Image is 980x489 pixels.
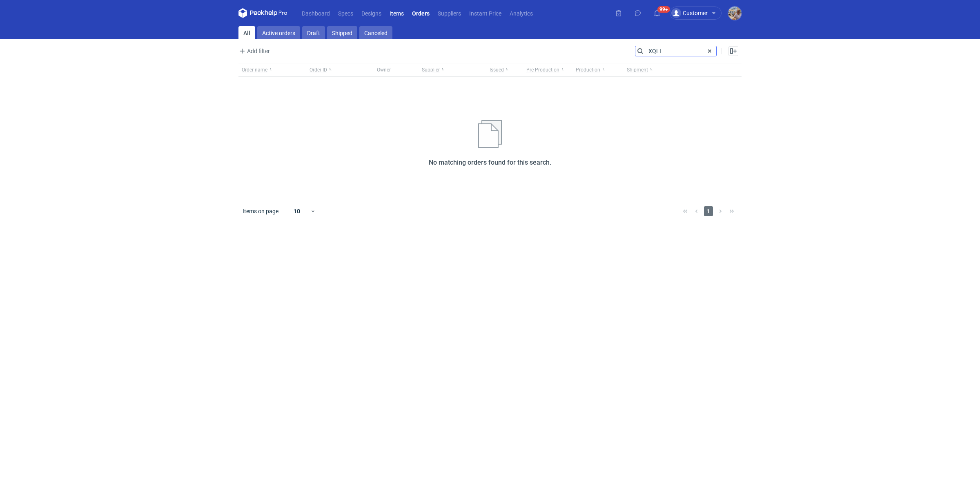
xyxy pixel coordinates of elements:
a: Designs [357,8,385,18]
a: Orders [408,8,434,18]
a: Specs [334,8,357,18]
a: Active orders [257,26,300,39]
a: Shipped [327,26,357,39]
div: 10 [284,205,310,217]
h2: No matching orders found for this search. [429,158,551,167]
span: Items on page [243,207,278,215]
button: Add filter [237,46,270,56]
a: Instant Price [465,8,506,18]
a: All [238,26,255,39]
a: Draft [302,26,325,39]
input: Search [635,46,716,56]
a: Canceled [359,26,392,39]
a: Suppliers [434,8,465,18]
a: Items [385,8,408,18]
svg: Packhelp Pro [238,8,287,18]
button: Customer [670,7,728,20]
a: Analytics [506,8,537,18]
div: Customer [671,8,708,18]
button: 99+ [650,7,664,20]
span: 1 [704,206,713,216]
img: Michał Palasek [728,7,742,20]
a: Dashboard [298,8,334,18]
